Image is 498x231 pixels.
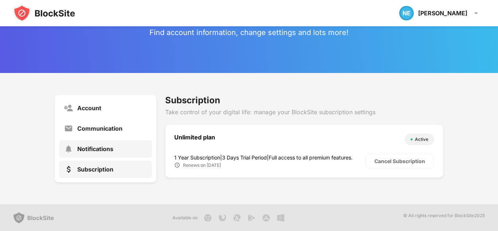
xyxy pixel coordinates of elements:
[59,161,152,178] a: Subscription
[59,120,152,137] a: Communication
[77,104,101,112] div: Account
[64,165,73,174] img: settings-subscription-active.svg
[399,6,414,20] div: NE
[415,136,428,143] div: Active
[64,104,73,112] img: settings-account.svg
[77,166,113,173] div: Subscription
[183,162,221,168] div: Renews on [DATE]
[403,212,485,224] div: © All rights reserved for BlockSite 2025
[374,158,425,164] div: Cancel Subscription
[174,134,401,145] div: Unlimited plan
[59,140,152,158] a: Notifications
[174,154,365,161] div: 1 Year Subscription | 3 Days Trial Period | Full access to all premium features.
[64,145,73,153] img: settings-notifications.svg
[172,214,198,222] div: Available on
[165,108,443,116] div: Take control of your digital life: manage your BlockSite subscription settings
[165,95,443,105] div: Subscription
[174,162,180,168] img: clock_ic.svg
[59,99,152,117] a: Account
[418,9,467,17] div: [PERSON_NAME]
[64,124,73,133] img: settings-communication.svg
[149,28,349,37] div: Find account information, change settings and lots more!
[77,125,122,132] div: Communication
[13,4,75,22] img: blocksite-icon-black.svg
[13,212,54,224] img: blocksite-logo-grey.svg
[77,145,113,153] div: Notifications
